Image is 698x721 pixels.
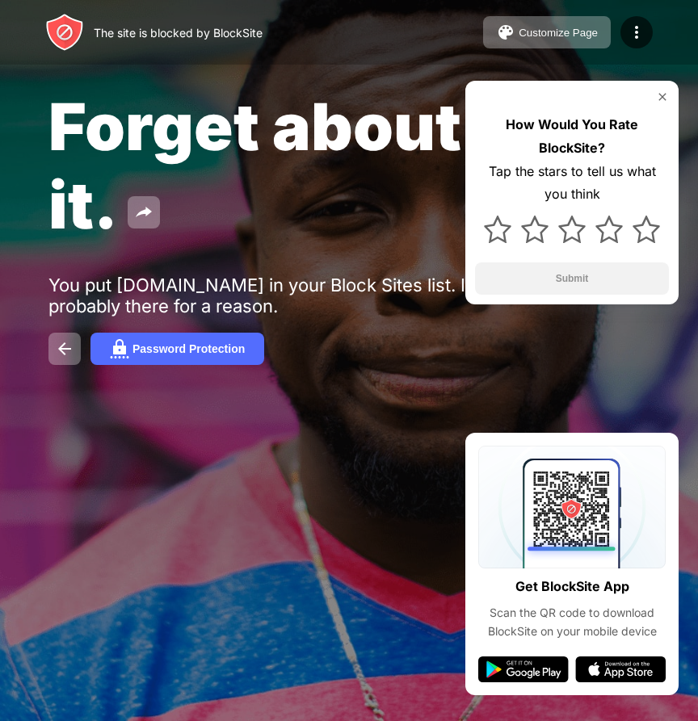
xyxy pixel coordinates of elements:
[478,604,666,640] div: Scan the QR code to download BlockSite on your mobile device
[627,23,646,42] img: menu-icon.svg
[48,87,461,244] span: Forget about it.
[519,27,598,39] div: Customize Page
[55,339,74,358] img: back.svg
[94,26,263,40] div: The site is blocked by BlockSite
[110,339,129,358] img: password.svg
[595,216,623,243] img: star.svg
[132,342,245,355] div: Password Protection
[483,16,611,48] button: Customize Page
[558,216,586,243] img: star.svg
[656,90,669,103] img: rate-us-close.svg
[475,113,669,160] div: How Would You Rate BlockSite?
[475,262,669,295] button: Submit
[575,656,666,682] img: app-store.svg
[484,216,511,243] img: star.svg
[515,575,629,598] div: Get BlockSite App
[633,216,660,243] img: star.svg
[496,23,515,42] img: pallet.svg
[521,216,549,243] img: star.svg
[478,446,666,568] img: qrcode.svg
[134,203,153,222] img: share.svg
[48,275,548,316] div: You put [DOMAIN_NAME] in your Block Sites list. It’s probably there for a reason.
[478,656,569,682] img: google-play.svg
[475,160,669,207] div: Tap the stars to tell us what you think
[90,333,264,365] button: Password Protection
[45,13,84,52] img: header-logo.svg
